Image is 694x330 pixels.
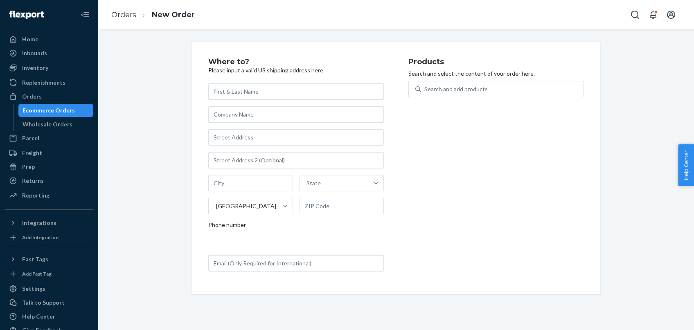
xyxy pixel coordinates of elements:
[678,144,694,186] button: Help Center
[300,198,384,214] input: ZIP Code
[22,134,39,142] div: Parcel
[5,216,93,229] button: Integrations
[5,33,93,46] a: Home
[208,66,384,74] p: Please input a valid US shipping address here.
[22,270,52,277] div: Add Fast Tag
[105,3,201,27] ol: breadcrumbs
[208,175,293,191] input: City
[22,49,47,57] div: Inbounds
[208,255,384,272] input: Email (Only Required for International)
[408,58,584,66] h2: Products
[5,233,93,242] a: Add Integration
[208,152,384,168] input: Street Address 2 (Optional)
[5,47,93,60] a: Inbounds
[9,11,44,19] img: Flexport logo
[215,202,216,210] input: [GEOGRAPHIC_DATA]
[208,221,246,232] span: Phone number
[18,118,94,131] a: Wholesale Orders
[23,106,75,114] div: Ecommerce Orders
[22,92,42,101] div: Orders
[208,58,384,66] h2: Where to?
[5,282,93,295] a: Settings
[208,106,384,123] input: Company Name
[424,85,488,93] div: Search and add products
[22,255,48,263] div: Fast Tags
[22,35,38,43] div: Home
[22,177,44,185] div: Returns
[208,129,384,146] input: Street Address
[5,76,93,89] a: Replenishments
[5,61,93,74] a: Inventory
[22,234,59,241] div: Add Integration
[306,179,321,187] div: State
[22,312,55,321] div: Help Center
[216,202,276,210] div: [GEOGRAPHIC_DATA]
[645,7,661,23] button: Open notifications
[23,120,72,128] div: Wholesale Orders
[5,269,93,279] a: Add Fast Tag
[5,296,93,309] button: Talk to Support
[5,160,93,173] a: Prep
[22,299,65,307] div: Talk to Support
[5,132,93,145] a: Parcel
[5,189,93,202] a: Reporting
[22,79,65,87] div: Replenishments
[77,7,93,23] button: Close Navigation
[408,70,584,78] p: Search and select the content of your order here.
[22,191,50,200] div: Reporting
[627,7,643,23] button: Open Search Box
[22,64,48,72] div: Inventory
[5,253,93,266] button: Fast Tags
[22,285,45,293] div: Settings
[5,90,93,103] a: Orders
[22,163,35,171] div: Prep
[22,219,56,227] div: Integrations
[152,10,195,19] a: New Order
[208,83,384,100] input: First & Last Name
[663,7,679,23] button: Open account menu
[5,146,93,159] a: Freight
[5,174,93,187] a: Returns
[18,104,94,117] a: Ecommerce Orders
[111,10,136,19] a: Orders
[5,310,93,323] a: Help Center
[22,149,42,157] div: Freight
